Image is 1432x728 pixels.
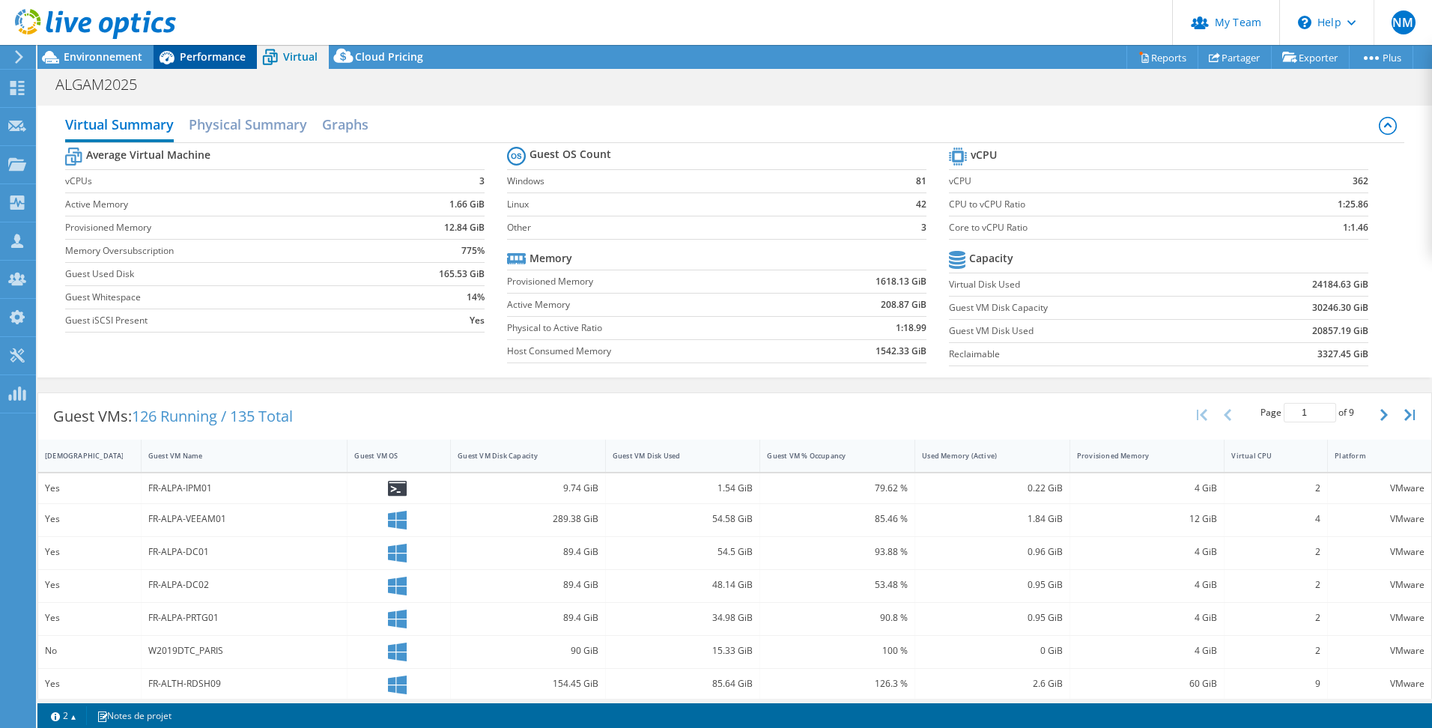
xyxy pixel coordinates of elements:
label: Provisioned Memory [65,220,384,235]
div: 0.96 GiB [922,544,1063,560]
b: 24184.63 GiB [1312,277,1368,292]
div: Yes [45,544,134,560]
div: 289.38 GiB [458,511,598,527]
b: 775% [461,243,485,258]
div: 90 GiB [458,643,598,659]
label: Provisioned Memory [507,274,795,289]
b: 208.87 GiB [881,297,926,312]
div: 2 [1231,643,1320,659]
b: 362 [1353,174,1368,189]
div: 54.5 GiB [613,544,753,560]
div: 0.22 GiB [922,480,1063,497]
label: Guest Whitespace [65,290,384,305]
a: Partager [1198,46,1272,69]
div: FR-ALPA-IPM01 [148,480,341,497]
div: 1.84 GiB [922,511,1063,527]
b: Average Virtual Machine [86,148,210,163]
label: Virtual Disk Used [949,277,1223,292]
b: 20857.19 GiB [1312,324,1368,339]
div: 53.48 % [767,577,908,593]
div: Platform [1335,451,1407,461]
div: Provisioned Memory [1077,451,1200,461]
div: 85.46 % [767,511,908,527]
div: Yes [45,511,134,527]
div: FR-ALPA-DC01 [148,544,341,560]
input: jump to page [1284,403,1336,422]
div: 34.98 GiB [613,610,753,626]
b: 1:25.86 [1338,197,1368,212]
div: 90.8 % [767,610,908,626]
span: Virtual [283,49,318,64]
div: Guest VM % Occupancy [767,451,890,461]
span: Environnement [64,49,142,64]
label: Guest VM Disk Capacity [949,300,1223,315]
b: Memory [530,251,572,266]
div: No [45,643,134,659]
b: 42 [916,197,926,212]
div: 89.4 GiB [458,577,598,593]
a: Notes de projet [86,706,182,725]
h2: Physical Summary [189,109,307,139]
b: vCPU [971,148,997,163]
div: Virtual CPU [1231,451,1302,461]
label: CPU to vCPU Ratio [949,197,1258,212]
div: FR-ALPA-PRTG01 [148,610,341,626]
div: VMware [1335,610,1425,626]
label: Linux [507,197,888,212]
div: 4 GiB [1077,643,1218,659]
a: Exporter [1271,46,1350,69]
b: 3 [921,220,926,235]
div: Yes [45,480,134,497]
div: 2 [1231,480,1320,497]
b: 165.53 GiB [439,267,485,282]
div: VMware [1335,643,1425,659]
b: 12.84 GiB [444,220,485,235]
b: 1:1.46 [1343,220,1368,235]
label: Core to vCPU Ratio [949,220,1258,235]
label: Guest iSCSI Present [65,313,384,328]
label: vCPUs [65,174,384,189]
label: Other [507,220,888,235]
span: 9 [1349,406,1354,419]
div: 93.88 % [767,544,908,560]
h2: Virtual Summary [65,109,174,142]
div: 1.54 GiB [613,480,753,497]
b: Capacity [969,251,1013,266]
div: Yes [45,676,134,692]
div: 60 GiB [1077,676,1218,692]
span: Cloud Pricing [355,49,423,64]
div: 85.64 GiB [613,676,753,692]
div: 100 % [767,643,908,659]
div: 2 [1231,610,1320,626]
div: W2019DTC_PARIS [148,643,341,659]
div: 4 GiB [1077,544,1218,560]
label: Host Consumed Memory [507,344,795,359]
div: Yes [45,577,134,593]
a: Plus [1349,46,1413,69]
div: Guest VM Disk Capacity [458,451,580,461]
div: VMware [1335,577,1425,593]
label: Guest VM Disk Used [949,324,1223,339]
b: 1.66 GiB [449,197,485,212]
label: Guest Used Disk [65,267,384,282]
b: Guest OS Count [530,147,611,162]
div: 154.45 GiB [458,676,598,692]
div: Used Memory (Active) [922,451,1045,461]
div: 9 [1231,676,1320,692]
div: FR-ALTH-RDSH09 [148,676,341,692]
div: Guest VM Name [148,451,323,461]
div: 0.95 GiB [922,577,1063,593]
div: 48.14 GiB [613,577,753,593]
div: 79.62 % [767,480,908,497]
span: Performance [180,49,246,64]
label: Physical to Active Ratio [507,321,795,336]
div: 4 GiB [1077,480,1218,497]
label: Windows [507,174,888,189]
div: 12 GiB [1077,511,1218,527]
h2: Graphs [322,109,368,139]
b: 81 [916,174,926,189]
a: Reports [1126,46,1198,69]
div: 0 GiB [922,643,1063,659]
div: VMware [1335,480,1425,497]
div: Yes [45,610,134,626]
